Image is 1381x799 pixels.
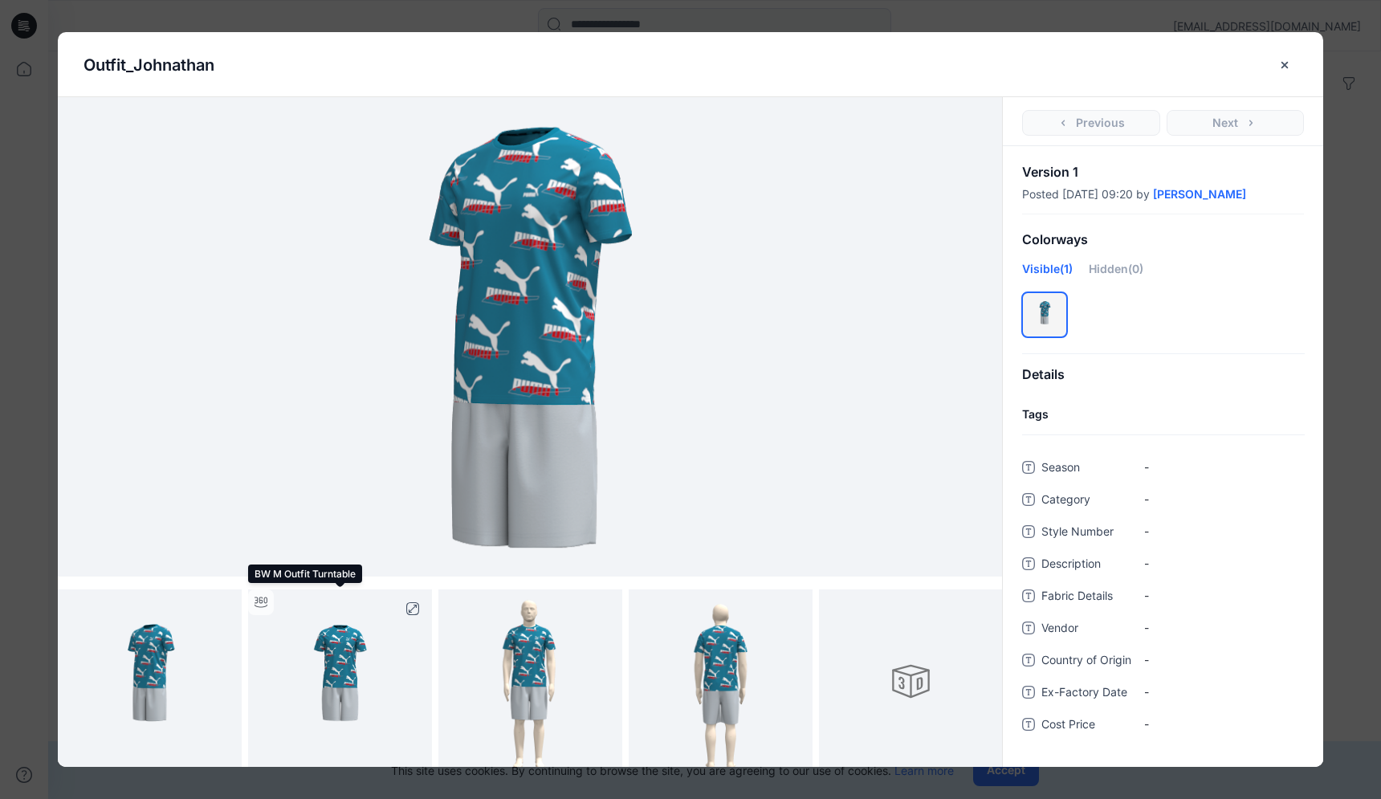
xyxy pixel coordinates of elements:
span: Cost Price [1041,715,1138,737]
span: - [1144,491,1304,508]
span: Country of Origin [1041,650,1138,673]
span: Category [1041,490,1138,512]
div: Colorway 1 [1022,292,1067,337]
span: - [1144,555,1304,572]
div: Colorways [1003,219,1323,260]
span: Season [1041,458,1138,480]
span: Fabric Details [1041,586,1138,609]
div: Details [1003,354,1323,395]
span: Ex-Factory Date [1041,683,1138,705]
div: Visible (1) [1022,260,1073,289]
span: Description [1041,554,1138,577]
span: - [1144,651,1304,668]
img: BW M Outfit Back [629,589,813,773]
span: Vendor [1041,618,1138,641]
img: BW M Outfit Front [438,589,622,773]
span: - [1144,683,1304,700]
div: Hidden (0) [1089,260,1143,289]
img: BW M Outfit Colorway [58,589,242,773]
span: - [1144,523,1304,540]
div: Posted [DATE] 09:20 by [1022,188,1304,201]
span: Style Number [1041,522,1138,544]
button: close-btn [1273,52,1297,78]
button: full screen [400,596,426,622]
img: BW M Outfit Turntable [248,589,432,773]
a: [PERSON_NAME] [1153,188,1246,201]
span: - [1144,715,1304,732]
span: - [1144,459,1304,475]
p: Version 1 [1022,165,1304,178]
img: Outfit_Johnathan [131,97,930,577]
p: Outfit_Johnathan [84,53,214,77]
h4: Tags [1003,408,1323,422]
span: - [1144,587,1304,604]
span: - [1144,619,1304,636]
